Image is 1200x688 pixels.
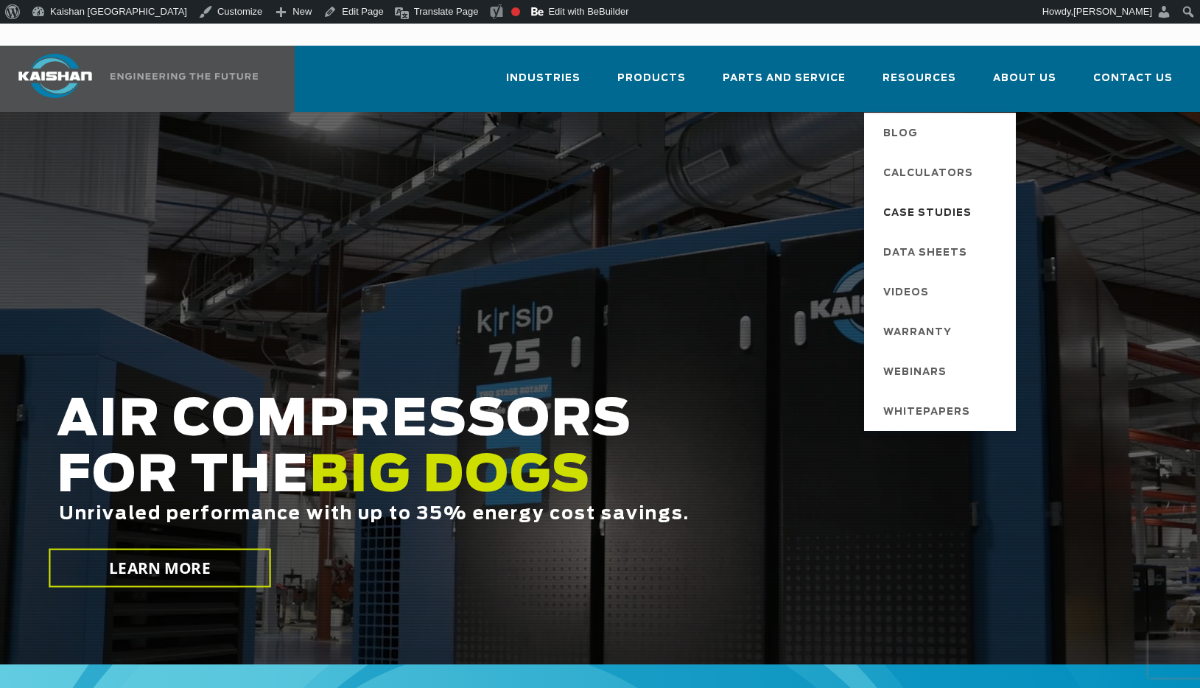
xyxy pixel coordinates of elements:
[506,59,580,109] a: Industries
[993,70,1056,87] span: About Us
[1093,70,1173,87] span: Contact Us
[723,70,846,87] span: Parts and Service
[883,281,929,306] span: Videos
[883,320,952,345] span: Warranty
[869,312,1016,351] a: Warranty
[506,70,580,87] span: Industries
[869,113,1016,152] a: Blog
[869,232,1016,272] a: Data Sheets
[883,59,956,109] a: Resources
[49,549,271,588] a: LEARN MORE
[617,70,686,87] span: Products
[59,505,690,523] span: Unrivaled performance with up to 35% energy cost savings.
[883,400,970,425] span: Whitepapers
[869,351,1016,391] a: Webinars
[869,391,1016,431] a: Whitepapers
[869,152,1016,192] a: Calculators
[883,70,956,87] span: Resources
[869,192,1016,232] a: Case Studies
[109,558,211,579] span: LEARN MORE
[883,122,918,147] span: Blog
[309,452,591,502] span: BIG DOGS
[1093,59,1173,109] a: Contact Us
[617,59,686,109] a: Products
[723,59,846,109] a: Parts and Service
[883,241,967,266] span: Data Sheets
[883,161,973,186] span: Calculators
[1073,6,1152,17] span: [PERSON_NAME]
[993,59,1056,109] a: About Us
[883,360,947,385] span: Webinars
[869,272,1016,312] a: Videos
[883,201,972,226] span: Case Studies
[110,73,258,80] img: Engineering the future
[511,7,520,16] div: Focus keyphrase not set
[57,393,959,570] h2: AIR COMPRESSORS FOR THE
